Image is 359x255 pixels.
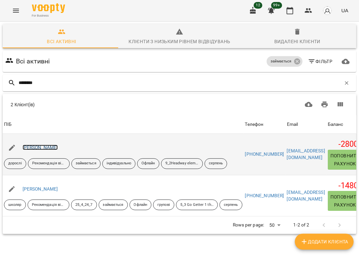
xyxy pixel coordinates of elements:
a: [PERSON_NAME] [23,145,58,150]
div: займається [99,200,128,210]
div: серпень [220,200,242,210]
p: 1-2 of 2 [294,222,310,228]
div: займається [71,158,101,169]
div: Офлайн [130,200,152,210]
div: школяр [4,200,26,210]
div: 25_4_24_7 [71,200,97,210]
div: Рекомендація від друзів знайомих тощо [28,158,70,169]
img: Voopty Logo [32,3,65,13]
p: Рекомендація від друзів знайомих тощо [32,202,65,208]
span: UA [341,7,348,14]
span: Email [287,121,325,128]
div: Телефон [245,121,264,128]
div: Sort [4,121,12,128]
span: Додати клієнта [300,238,348,246]
p: індивідуально [107,161,131,166]
span: For Business [32,14,65,18]
button: Завантажити CSV [301,97,317,113]
a: [PHONE_NUMBER] [245,151,284,157]
div: 50 [267,220,283,230]
a: [PERSON_NAME] [23,186,58,192]
p: 5_3 Go Getter 1 there isthere are [180,202,214,208]
div: 9_2Headway elementary present simple [161,158,203,169]
p: дорослі [8,161,22,166]
a: [EMAIL_ADDRESS][DOMAIN_NAME] [287,190,325,202]
span: 12 [254,2,262,9]
div: Видалені клієнти [274,38,320,45]
div: Баланс [328,121,343,128]
div: Email [287,121,298,128]
div: Sort [287,121,298,128]
span: ПІБ [4,121,242,128]
span: 99+ [271,2,282,9]
div: дорослі [4,158,26,169]
button: Фільтр [305,55,335,67]
p: займається [103,202,124,208]
div: Sort [328,121,343,128]
p: Rows per page: [233,222,264,228]
a: [EMAIL_ADDRESS][DOMAIN_NAME] [287,148,325,160]
p: серпень [224,202,238,208]
p: групові [157,202,170,208]
button: Menu [8,3,24,19]
div: ПІБ [4,121,12,128]
div: Sort [245,121,264,128]
h6: Всі активні [16,56,50,66]
div: Всі активні [47,38,76,45]
div: групові [153,200,174,210]
p: 9_2Headway elementary present simple [165,161,199,166]
div: 5_3 Go Getter 1 there isthere are [176,200,218,210]
p: Офлайн [134,202,147,208]
div: серпень [205,158,227,169]
div: Клієнти з низьким рівнем відвідувань [129,38,230,45]
p: займається [76,161,96,166]
button: Додати клієнта [295,234,354,250]
span: Фільтр [308,57,333,65]
img: avatar_s.png [323,6,332,15]
div: займається [267,56,302,67]
div: Рекомендація від друзів знайомих тощо [28,200,69,210]
p: Рекомендація від друзів знайомих тощо [32,161,65,166]
div: індивідуально [102,158,135,169]
div: Офлайн [137,158,159,169]
p: 25_4_24_7 [75,202,93,208]
button: Друк [317,97,333,113]
p: займається [271,59,291,64]
p: Офлайн [141,161,155,166]
div: Table Toolbar [3,94,356,115]
a: [PHONE_NUMBER] [245,193,284,198]
button: UA [339,4,351,17]
span: Телефон [245,121,284,128]
p: школяр [8,202,22,208]
button: Вигляд колонок [332,97,348,113]
p: серпень [209,161,223,166]
div: 2 Клієнт(ів) [11,101,168,108]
